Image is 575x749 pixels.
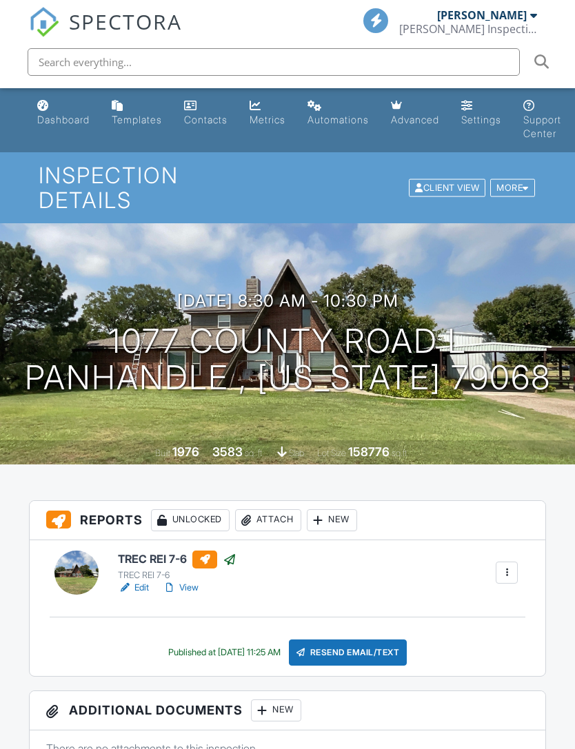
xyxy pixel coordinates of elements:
[118,551,236,568] h6: TREC REI 7-6
[244,94,291,133] a: Metrics
[163,581,199,595] a: View
[30,691,546,730] h3: Additional Documents
[69,7,182,36] span: SPECTORA
[307,114,369,125] div: Automations
[399,22,537,36] div: Ennis Inspections LLC
[523,114,561,139] div: Support Center
[151,509,230,531] div: Unlocked
[437,8,527,22] div: [PERSON_NAME]
[106,94,168,133] a: Templates
[250,114,285,125] div: Metrics
[29,7,59,37] img: The Best Home Inspection Software - Spectora
[30,501,546,540] h3: Reports
[118,570,236,581] div: TREC REI 7-6
[518,94,567,147] a: Support Center
[289,448,304,458] span: slab
[184,114,228,125] div: Contacts
[118,551,236,581] a: TREC REI 7-6 TREC REI 7-6
[251,699,301,721] div: New
[409,178,485,197] div: Client View
[32,94,95,133] a: Dashboard
[392,448,409,458] span: sq.ft.
[348,444,390,459] div: 158776
[118,581,149,595] a: Edit
[177,291,399,310] h3: [DATE] 8:30 am - 10:30 pm
[307,509,357,531] div: New
[317,448,346,458] span: Lot Size
[461,114,501,125] div: Settings
[456,94,507,133] a: Settings
[385,94,445,133] a: Advanced
[172,444,199,459] div: 1976
[179,94,233,133] a: Contacts
[29,19,182,48] a: SPECTORA
[155,448,170,458] span: Built
[407,182,489,192] a: Client View
[490,178,535,197] div: More
[39,163,536,212] h1: Inspection Details
[28,48,520,76] input: Search everything...
[289,639,407,666] div: Resend Email/Text
[212,444,243,459] div: 3583
[25,323,551,396] h1: 1077 County road L Panhandle , [US_STATE] 79068
[37,114,90,125] div: Dashboard
[302,94,374,133] a: Automations (Basic)
[391,114,439,125] div: Advanced
[168,647,281,658] div: Published at [DATE] 11:25 AM
[112,114,162,125] div: Templates
[235,509,301,531] div: Attach
[245,448,264,458] span: sq. ft.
